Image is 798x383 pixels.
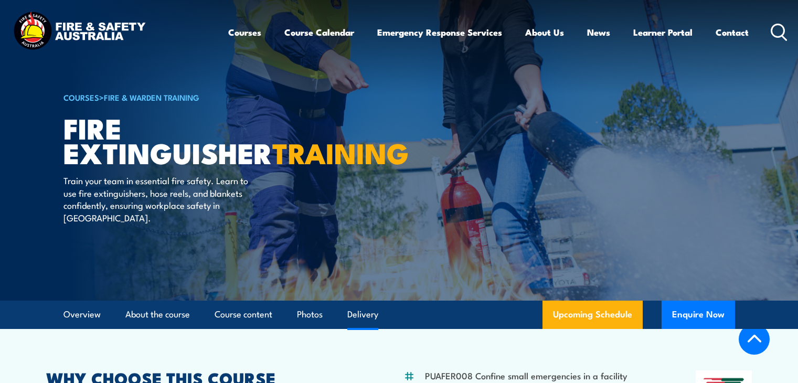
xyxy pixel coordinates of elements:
[716,18,749,46] a: Contact
[297,301,323,328] a: Photos
[587,18,610,46] a: News
[63,174,255,224] p: Train your team in essential fire safety. Learn to use fire extinguishers, hose reels, and blanke...
[662,301,735,329] button: Enquire Now
[542,301,643,329] a: Upcoming Schedule
[104,91,199,103] a: Fire & Warden Training
[63,91,99,103] a: COURSES
[63,91,323,103] h6: >
[63,301,101,328] a: Overview
[215,301,272,328] a: Course content
[347,301,378,328] a: Delivery
[425,369,627,381] li: PUAFER008 Confine small emergencies in a facility
[284,18,354,46] a: Course Calendar
[633,18,693,46] a: Learner Portal
[125,301,190,328] a: About the course
[272,130,409,174] strong: TRAINING
[63,115,323,164] h1: Fire Extinguisher
[228,18,261,46] a: Courses
[377,18,502,46] a: Emergency Response Services
[525,18,564,46] a: About Us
